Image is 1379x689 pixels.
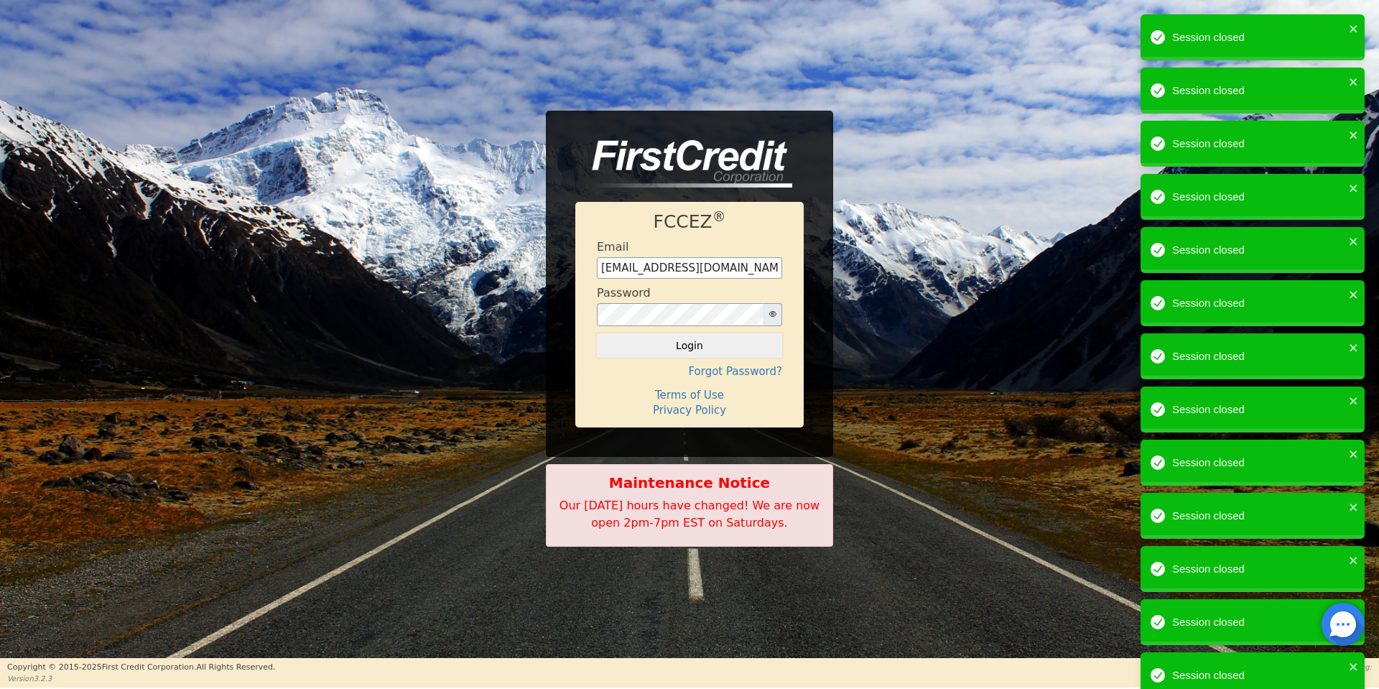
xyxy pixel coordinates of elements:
sup: ® [712,209,726,224]
button: close [1349,286,1359,302]
button: close [1349,499,1359,515]
div: Session closed [1172,561,1345,578]
button: Login [597,333,782,358]
div: Session closed [1172,295,1345,312]
button: close [1349,658,1359,675]
button: close [1349,180,1359,196]
input: Enter email [597,257,782,279]
div: Session closed [1172,614,1345,631]
div: Session closed [1172,136,1345,152]
div: Session closed [1172,667,1345,684]
button: close [1349,392,1359,409]
div: Session closed [1172,508,1345,524]
div: Session closed [1172,189,1345,205]
button: close [1349,552,1359,568]
button: close [1349,339,1359,356]
span: All Rights Reserved. [196,662,275,672]
h4: Password [597,286,651,300]
span: Our [DATE] hours have changed! We are now open 2pm-7pm EST on Saturdays. [560,499,819,530]
h4: Terms of Use [597,389,782,402]
div: Session closed [1172,348,1345,365]
input: password [597,303,763,326]
div: Session closed [1172,83,1345,99]
h4: Email [597,240,628,254]
button: close [1349,126,1359,143]
h4: Privacy Policy [597,404,782,417]
h4: Forgot Password? [597,365,782,378]
h1: FCCEZ [597,211,782,233]
b: Maintenance Notice [554,472,825,494]
button: close [1349,445,1359,462]
button: close [1349,233,1359,249]
p: Copyright © 2015- 2025 First Credit Corporation. [7,662,275,674]
img: logo-CMu_cnol.png [575,140,792,188]
button: close [1349,73,1359,90]
button: close [1349,20,1359,37]
div: Session closed [1172,29,1345,46]
div: Session closed [1172,402,1345,418]
div: Session closed [1172,242,1345,259]
div: Session closed [1172,455,1345,471]
p: Version 3.2.3 [7,673,275,684]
